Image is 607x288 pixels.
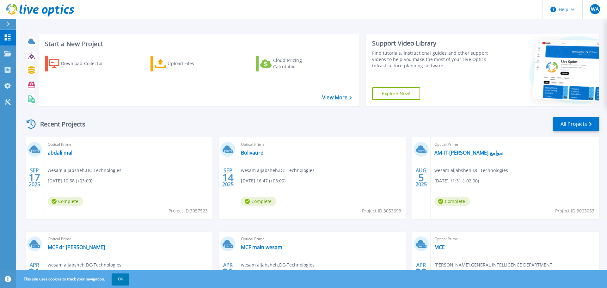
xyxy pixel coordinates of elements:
[372,50,491,69] div: Find tutorials, instructional guides and other support videos to help you make the most of your L...
[61,57,112,70] div: Download Collector
[256,56,326,71] a: Cloud Pricing Calculator
[434,261,552,268] span: [PERSON_NAME] , GENERAL INTELLIGENCE DEPARTMENT
[112,273,129,285] button: OK
[150,56,221,71] a: Upload Files
[48,197,83,206] span: Complete
[415,269,427,275] span: 20
[241,141,402,148] span: Optical Prime
[362,207,401,214] span: Project ID: 3053693
[45,56,115,71] a: Download Collector
[17,273,129,285] span: This site uses cookies to track your navigation.
[48,167,121,174] span: wesam aljabsheh , DC-Technologies
[434,150,504,156] a: AM-IT-[PERSON_NAME] صوامع
[29,175,40,180] span: 17
[553,117,599,131] a: All Projects
[241,236,402,242] span: Optical Prime
[48,177,92,184] span: [DATE] 10:58 (+03:00)
[168,57,218,70] div: Upload Files
[222,175,234,180] span: 14
[241,261,315,268] span: wesam aljabsheh , DC-Technologies
[434,141,595,148] span: Optical Prime
[372,87,420,100] a: Explore Now!
[241,150,264,156] a: Bolivaurd
[434,167,508,174] span: wesam aljabsheh , DC-Technologies
[372,39,491,47] div: Support Video Library
[434,236,595,242] span: Optical Prime
[415,260,427,284] div: APR 2025
[222,260,234,284] div: APR 2025
[241,244,282,250] a: MCF main wesam
[29,269,40,275] span: 21
[45,40,352,47] h3: Start a New Project
[273,57,324,70] div: Cloud Pricing Calculator
[241,177,285,184] span: [DATE] 16:47 (+03:00)
[222,269,234,275] span: 21
[48,261,121,268] span: wesam aljabsheh , DC-Technologies
[555,207,594,214] span: Project ID: 3003053
[434,244,445,250] a: MCE
[48,150,74,156] a: abdali mall
[241,197,276,206] span: Complete
[28,166,40,189] div: SEP 2025
[48,141,209,148] span: Optical Prime
[222,166,234,189] div: SEP 2025
[241,167,315,174] span: wesam aljabsheh , DC-Technologies
[48,236,209,242] span: Optical Prime
[48,244,105,250] a: MCF dr [PERSON_NAME]
[28,260,40,284] div: APR 2025
[591,7,599,12] span: WA
[418,175,424,180] span: 5
[322,95,352,101] a: View More
[415,166,427,189] div: AUG 2025
[24,116,94,132] div: Recent Projects
[434,197,470,206] span: Complete
[169,207,208,214] span: Project ID: 3057523
[434,177,479,184] span: [DATE] 11:31 (+02:00)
